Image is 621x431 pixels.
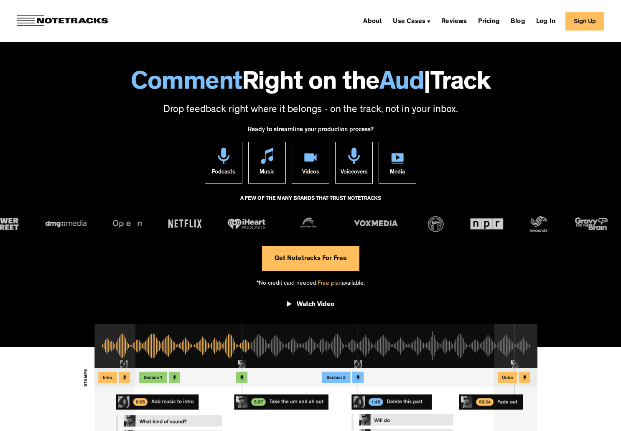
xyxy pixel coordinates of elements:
[240,192,381,214] div: A FEW OF THE MANY BRANDS THAT TRUST NOTETRACKS
[205,142,242,184] a: Podcasts
[8,103,613,117] p: Drop feedback right where it belongs - on the track, not in your inbox.
[424,71,430,97] span: |
[475,14,503,28] a: Pricing
[393,18,425,25] div: Use Cases
[341,164,368,183] div: Voiceovers
[390,164,405,183] div: Media
[565,12,604,31] a: Sign Up
[318,281,342,287] span: Free plan
[302,164,319,183] div: Videos
[212,164,235,183] div: Podcasts
[131,71,242,97] span: Comment
[287,294,334,318] a: open lightbox
[260,164,275,183] div: Music
[297,301,334,309] div: Watch Video
[262,246,359,271] a: Get Notetracks For Free
[8,71,613,97] h1: Right on the Track
[379,71,424,97] span: Aud
[248,142,286,184] a: Music
[533,14,559,28] a: Log In
[257,271,365,295] div: *No credit card needed. available.
[335,142,373,184] a: Voiceovers
[389,14,434,28] div: Use Cases
[438,14,470,28] a: Reviews
[292,142,329,184] a: Videos
[379,142,416,184] a: Media
[507,14,529,28] a: Blog
[248,122,374,142] div: Ready to streamline your production process?
[360,14,385,28] a: About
